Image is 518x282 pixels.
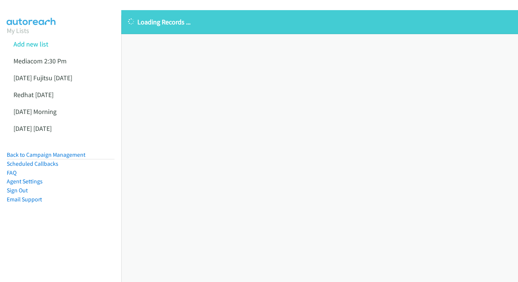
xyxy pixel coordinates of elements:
[7,26,29,35] a: My Lists
[128,17,511,27] p: Loading Records ...
[13,40,48,48] a: Add new list
[7,169,16,176] a: FAQ
[13,107,57,116] a: [DATE] Morning
[7,196,42,203] a: Email Support
[7,151,85,158] a: Back to Campaign Management
[7,187,28,194] a: Sign Out
[7,178,43,185] a: Agent Settings
[13,124,52,133] a: [DATE] [DATE]
[13,90,54,99] a: Redhat [DATE]
[13,57,67,65] a: Mediacom 2:30 Pm
[13,73,72,82] a: [DATE] Fujitsu [DATE]
[7,160,58,167] a: Scheduled Callbacks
